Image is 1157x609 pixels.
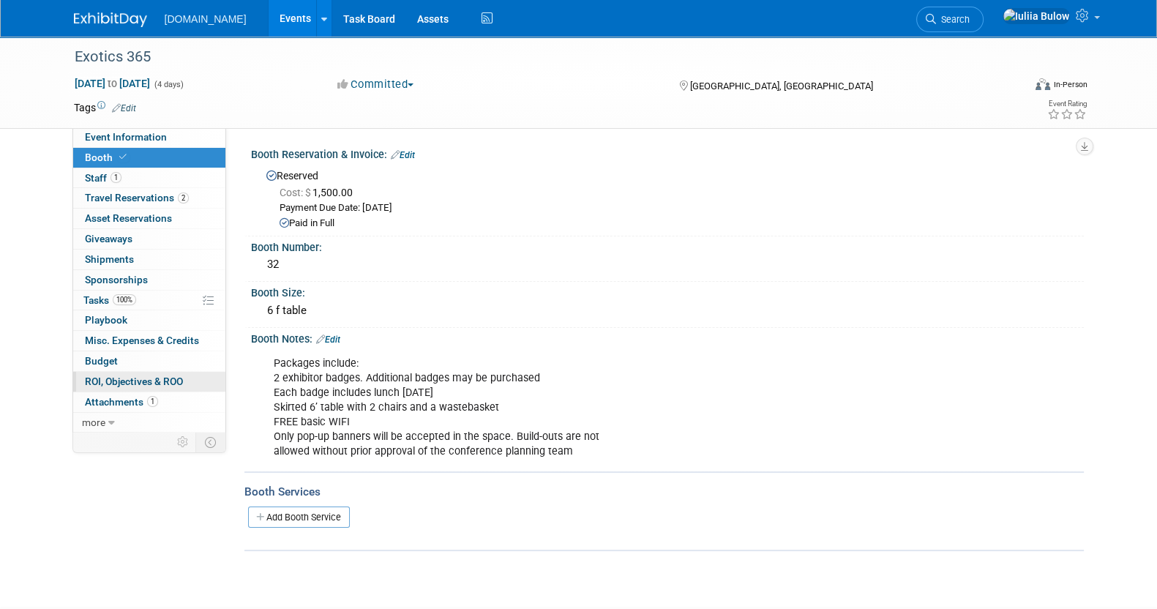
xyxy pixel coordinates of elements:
[112,103,136,113] a: Edit
[85,314,127,326] span: Playbook
[85,335,199,346] span: Misc. Expenses & Credits
[251,236,1084,255] div: Booth Number:
[280,201,1073,215] div: Payment Due Date: [DATE]
[85,192,189,203] span: Travel Reservations
[83,294,136,306] span: Tasks
[111,172,121,183] span: 1
[85,355,118,367] span: Budget
[73,331,225,351] a: Misc. Expenses & Credits
[1046,100,1086,108] div: Event Rating
[936,14,970,25] span: Search
[73,127,225,147] a: Event Information
[73,229,225,249] a: Giveaways
[280,187,359,198] span: 1,500.00
[85,172,121,184] span: Staff
[165,13,247,25] span: [DOMAIN_NAME]
[73,392,225,412] a: Attachments1
[85,376,183,387] span: ROI, Objectives & ROO
[105,78,119,89] span: to
[937,76,1087,98] div: Event Format
[73,209,225,228] a: Asset Reservations
[85,212,172,224] span: Asset Reservations
[280,187,312,198] span: Cost: $
[280,217,1073,231] div: Paid in Full
[85,152,130,163] span: Booth
[73,270,225,290] a: Sponsorships
[70,44,1001,70] div: Exotics 365
[147,396,158,407] span: 1
[73,168,225,188] a: Staff1
[316,335,340,345] a: Edit
[74,12,147,27] img: ExhibitDay
[85,396,158,408] span: Attachments
[119,153,127,161] i: Booth reservation complete
[690,81,873,91] span: [GEOGRAPHIC_DATA], [GEOGRAPHIC_DATA]
[73,148,225,168] a: Booth
[73,250,225,269] a: Shipments
[262,299,1073,322] div: 6 f table
[74,77,151,90] span: [DATE] [DATE]
[85,131,167,143] span: Event Information
[113,294,136,305] span: 100%
[332,77,419,92] button: Committed
[73,310,225,330] a: Playbook
[1036,78,1050,90] img: Format-Inperson.png
[178,193,189,203] span: 2
[262,165,1073,231] div: Reserved
[251,328,1084,347] div: Booth Notes:
[85,274,148,285] span: Sponsorships
[153,80,184,89] span: (4 days)
[85,233,132,244] span: Giveaways
[73,188,225,208] a: Travel Reservations2
[244,484,1084,500] div: Booth Services
[73,413,225,433] a: more
[251,282,1084,300] div: Booth Size:
[1003,8,1070,24] img: Iuliia Bulow
[73,351,225,371] a: Budget
[74,100,136,115] td: Tags
[391,150,415,160] a: Edit
[195,433,225,452] td: Toggle Event Tabs
[248,507,350,528] a: Add Booth Service
[1052,79,1087,90] div: In-Person
[171,433,196,452] td: Personalize Event Tab Strip
[82,416,105,428] span: more
[73,291,225,310] a: Tasks100%
[262,253,1073,276] div: 32
[85,253,134,265] span: Shipments
[73,372,225,392] a: ROI, Objectives & ROO
[263,349,923,467] div: Packages include: 2 exhibitor badges. Additional badges may be purchased Each badge includes lunc...
[916,7,984,32] a: Search
[251,143,1084,162] div: Booth Reservation & Invoice:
